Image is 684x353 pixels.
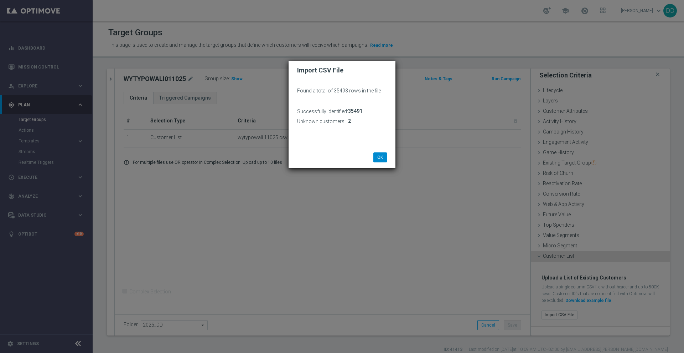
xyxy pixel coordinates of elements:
[297,118,346,125] h3: Unknown customers:
[373,152,387,162] button: OK
[348,108,362,114] span: 35491
[348,118,351,124] span: 2
[297,87,387,94] p: Found a total of 35493 rows in the file
[297,66,387,75] h2: Import CSV File
[297,108,348,115] h3: Successfully identified:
